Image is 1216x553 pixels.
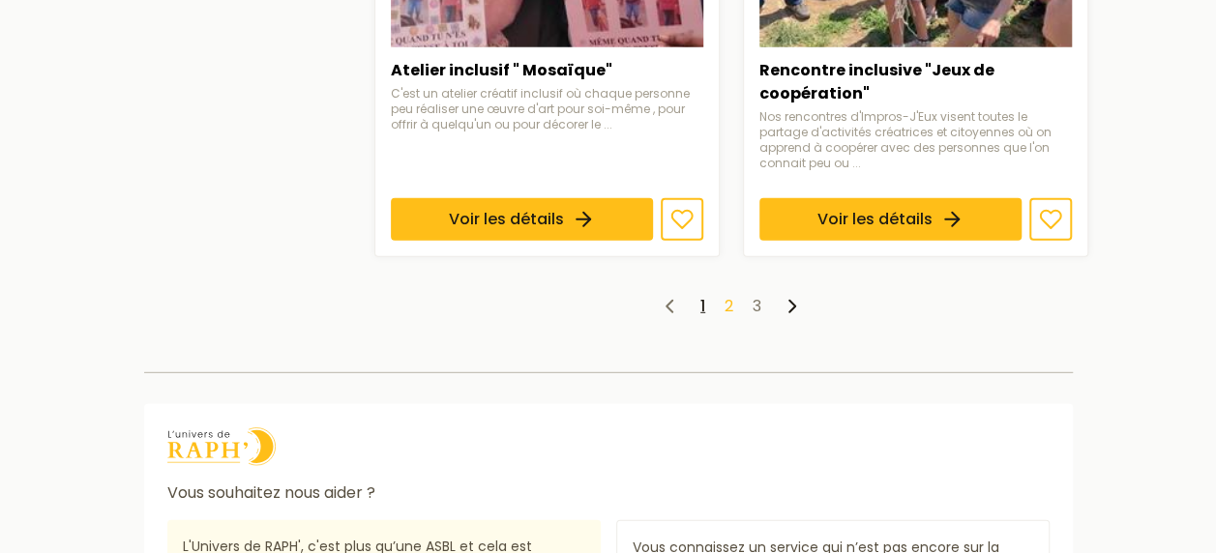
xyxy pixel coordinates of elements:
button: Ajouter aux favoris [1029,197,1072,240]
a: Voir les détails [391,197,653,240]
a: Voir les détails [759,197,1022,240]
button: Ajouter aux favoris [661,197,703,240]
a: 3 [753,295,761,317]
a: 1 [700,295,705,317]
p: Vous souhaitez nous aider ? [167,481,1050,505]
a: 2 [725,295,733,317]
img: logo Univers de Raph [167,427,276,466]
